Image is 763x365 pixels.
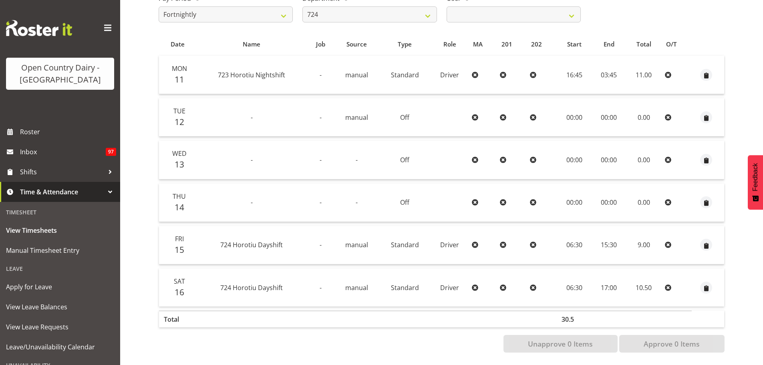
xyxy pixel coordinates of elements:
div: Open Country Dairy - [GEOGRAPHIC_DATA] [14,62,106,86]
td: 00:00 [557,141,592,179]
span: View Leave Requests [6,321,114,333]
td: 0.00 [626,141,662,179]
td: 17:00 [592,268,626,307]
span: Thu [173,192,186,201]
td: 0.00 [626,184,662,222]
span: Feedback [752,163,759,191]
td: 10.50 [626,268,662,307]
span: - [356,198,358,207]
td: 11.00 [626,56,662,94]
span: - [320,71,322,79]
span: 97 [106,148,116,156]
span: View Leave Balances [6,301,114,313]
span: Apply for Leave [6,281,114,293]
td: Standard [379,268,431,307]
span: Type [398,40,412,49]
div: Timesheet [2,204,118,220]
span: 202 [531,40,542,49]
span: Fri [175,234,184,243]
a: Leave/Unavailability Calendar [2,337,118,357]
span: Name [243,40,260,49]
td: 03:45 [592,56,626,94]
span: Leave/Unavailability Calendar [6,341,114,353]
span: - [251,113,253,122]
span: - [320,283,322,292]
span: - [320,155,322,164]
span: View Timesheets [6,224,114,236]
span: - [320,240,322,249]
span: 201 [501,40,512,49]
span: Total [636,40,651,49]
span: End [604,40,614,49]
button: Approve 0 Items [619,335,725,353]
span: 14 [175,202,184,213]
th: 30.5 [557,311,592,327]
a: Apply for Leave [2,277,118,297]
span: Manual Timesheet Entry [6,244,114,256]
td: 06:30 [557,268,592,307]
span: manual [345,113,368,122]
span: manual [345,283,368,292]
span: Start [567,40,582,49]
td: Off [379,98,431,137]
td: Off [379,184,431,222]
td: 16:45 [557,56,592,94]
span: Date [171,40,185,49]
span: 11 [175,74,184,85]
span: Driver [440,283,459,292]
td: Standard [379,56,431,94]
span: - [320,198,322,207]
span: manual [345,240,368,249]
span: 15 [175,244,184,255]
a: View Leave Requests [2,317,118,337]
span: Approve 0 Items [644,339,700,349]
td: 06:30 [557,226,592,264]
span: - [251,198,253,207]
span: Job [316,40,325,49]
span: Tue [173,107,185,115]
a: View Timesheets [2,220,118,240]
button: Unapprove 0 Items [503,335,618,353]
td: 00:00 [557,98,592,137]
span: Unapprove 0 Items [528,339,593,349]
span: 724 Horotiu Dayshift [220,283,283,292]
span: Driver [440,240,459,249]
span: Wed [172,149,187,158]
button: Feedback - Show survey [748,155,763,210]
a: View Leave Balances [2,297,118,317]
span: Sat [174,277,185,286]
span: 12 [175,116,184,127]
td: 15:30 [592,226,626,264]
th: Total [159,311,196,327]
a: Manual Timesheet Entry [2,240,118,260]
span: - [320,113,322,122]
div: Leave [2,260,118,277]
span: Roster [20,126,116,138]
td: 00:00 [557,184,592,222]
td: Standard [379,226,431,264]
td: Off [379,141,431,179]
span: Role [443,40,456,49]
span: Inbox [20,146,106,158]
span: 16 [175,286,184,298]
td: 0.00 [626,98,662,137]
span: - [356,155,358,164]
span: O/T [666,40,677,49]
span: Shifts [20,166,104,178]
span: MA [473,40,483,49]
span: 13 [175,159,184,170]
img: Rosterit website logo [6,20,72,36]
span: Mon [172,64,187,73]
span: Time & Attendance [20,186,104,198]
span: 724 Horotiu Dayshift [220,240,283,249]
span: - [251,155,253,164]
span: Driver [440,71,459,79]
td: 9.00 [626,226,662,264]
td: 00:00 [592,184,626,222]
span: manual [345,71,368,79]
td: 00:00 [592,141,626,179]
span: 723 Horotiu Nightshift [218,71,285,79]
td: 00:00 [592,98,626,137]
span: Source [346,40,367,49]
